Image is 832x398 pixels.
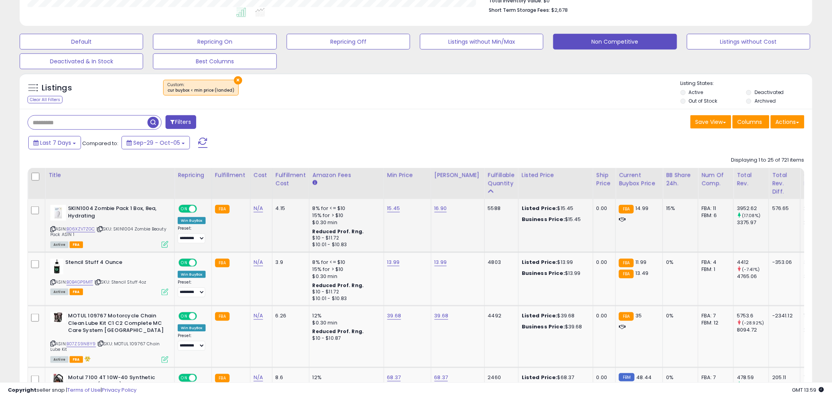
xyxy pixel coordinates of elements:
[178,324,206,332] div: Win BuyBox
[254,374,263,381] a: N/A
[166,115,196,129] button: Filters
[737,312,769,319] div: 5753.6
[50,205,168,247] div: ASIN:
[50,226,166,238] span: | SKU: SKIN1004 Zombie Beauty Pack ASIN 1
[70,289,83,295] span: FBA
[313,228,364,235] b: Reduced Prof. Rng.
[50,341,160,352] span: | SKU: MOTUL 109767 Chain Lube Kit
[276,171,306,188] div: Fulfillment Cost
[178,333,206,351] div: Preset:
[596,259,609,266] div: 0.00
[276,374,303,381] div: 8.6
[701,259,727,266] div: FBA: 4
[50,312,66,323] img: 41bwm+fuBNL._SL40_.jpg
[66,341,96,347] a: B07ZS9N8Y9
[772,259,794,266] div: -353.06
[254,205,263,212] a: N/A
[179,260,189,266] span: ON
[636,205,649,212] span: 14.99
[522,270,587,277] div: $13.99
[737,219,769,226] div: 3375.97
[387,205,400,212] a: 15.45
[215,259,230,267] small: FBA
[596,312,609,319] div: 0.00
[20,53,143,69] button: Deactivated & In Stock
[666,259,692,266] div: 0%
[50,356,68,363] span: All listings currently available for purchase on Amazon
[313,335,378,342] div: $10 - $10.87
[387,312,401,320] a: 39.68
[313,179,317,186] small: Amazon Fees.
[701,266,727,273] div: FBM: 1
[488,259,512,266] div: 4803
[313,219,378,226] div: $0.30 min
[387,374,401,381] a: 68.37
[488,374,512,381] div: 2460
[387,171,428,179] div: Min Price
[68,374,164,391] b: Motul 7100 4T 10W-40 Synthetic Oil 4 Liters (104092)
[179,313,189,320] span: ON
[522,374,587,381] div: $68.37
[20,34,143,50] button: Default
[522,323,587,330] div: $39.68
[50,312,168,362] div: ASIN:
[50,374,66,390] img: 410hAiO116L._SL40_.jpg
[313,273,378,280] div: $0.30 min
[234,76,242,85] button: ×
[553,34,677,50] button: Non Competitive
[313,259,378,266] div: 8% for <= $10
[551,6,568,14] span: $2,678
[215,312,230,321] small: FBA
[179,374,189,381] span: ON
[40,139,71,147] span: Last 7 Days
[287,34,410,50] button: Repricing Off
[666,312,692,319] div: 0%
[8,387,136,394] div: seller snap | |
[313,289,378,295] div: $10 - $11.72
[65,259,161,268] b: Stencil Stuff 4 Ounce
[737,259,769,266] div: 4412
[313,328,364,335] b: Reduced Prof. Rng.
[178,226,206,243] div: Preset:
[755,89,784,96] label: Deactivated
[434,258,447,266] a: 13.99
[94,279,146,285] span: | SKU: Stencil Stuff 4oz
[276,312,303,319] div: 6.26
[313,212,378,219] div: 15% for > $10
[434,171,481,179] div: [PERSON_NAME]
[178,280,206,297] div: Preset:
[133,139,180,147] span: Sep-29 - Oct-05
[313,205,378,212] div: 8% for <= $10
[50,259,63,275] img: 41XmoeMYcXL._SL40_.jpg
[731,157,804,164] div: Displaying 1 to 25 of 721 items
[522,374,558,381] b: Listed Price:
[153,34,276,50] button: Repricing On
[755,98,776,104] label: Archived
[737,326,769,334] div: 8094.72
[215,374,230,383] small: FBA
[67,386,101,394] a: Terms of Use
[666,205,692,212] div: 15%
[28,96,63,103] div: Clear All Filters
[522,258,558,266] b: Listed Price:
[619,259,633,267] small: FBA
[619,270,633,278] small: FBA
[742,212,760,219] small: (17.08%)
[313,235,378,241] div: $10 - $11.72
[619,205,633,214] small: FBA
[68,205,164,221] b: SKIN1004 Zombie Pack 1 Box, 8ea, Hydrating
[619,373,634,381] small: FBM
[66,226,95,232] a: B06XZV7ZGC
[596,205,609,212] div: 0.00
[792,386,824,394] span: 2025-10-13 13:59 GMT
[522,312,558,319] b: Listed Price:
[121,136,190,149] button: Sep-29 - Oct-05
[420,34,543,50] button: Listings without Min/Max
[83,356,91,361] i: hazardous material
[636,269,649,277] span: 13.49
[196,313,208,320] span: OFF
[772,374,794,381] div: 205.11
[66,279,93,286] a: B0B4GP9M1T
[313,282,364,289] b: Reduced Prof. Rng.
[666,171,695,188] div: BB Share 24h.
